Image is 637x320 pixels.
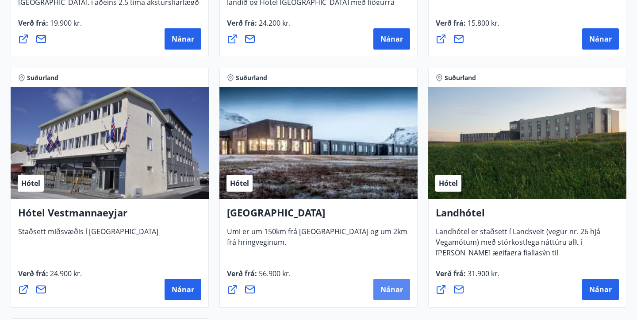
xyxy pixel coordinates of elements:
h4: Hótel Vestmannaeyjar [18,206,201,226]
span: Suðurland [27,73,58,82]
button: Nánar [165,28,201,50]
span: Suðurland [445,73,476,82]
span: Verð frá : [436,269,499,285]
span: Verð frá : [227,269,291,285]
span: 19.900 kr. [48,18,82,28]
h4: Landhótel [436,206,619,226]
span: Nánar [380,285,403,294]
h4: [GEOGRAPHIC_DATA] [227,206,410,226]
span: Nánar [589,34,612,44]
span: Hótel [21,178,40,188]
button: Nánar [582,28,619,50]
span: Nánar [589,285,612,294]
span: Hótel [230,178,249,188]
span: 24.900 kr. [48,269,82,278]
span: 24.200 kr. [257,18,291,28]
span: Staðsett miðsvæðis í [GEOGRAPHIC_DATA] [18,227,158,243]
button: Nánar [165,279,201,300]
span: Verð frá : [18,18,82,35]
span: Verð frá : [18,269,82,285]
span: Nánar [380,34,403,44]
span: Hótel [439,178,458,188]
span: 31.900 kr. [466,269,499,278]
span: Landhótel er staðsett í Landsveit (vegur nr. 26 hjá Vegamótum) með stórkostlega náttúru allt í [P... [436,227,600,286]
button: Nánar [373,279,410,300]
span: Verð frá : [436,18,499,35]
span: Suðurland [236,73,267,82]
span: 15.800 kr. [466,18,499,28]
span: Verð frá : [227,18,291,35]
span: Nánar [172,34,194,44]
button: Nánar [373,28,410,50]
span: Umi er um 150km frá [GEOGRAPHIC_DATA] og um 2km frá hringveginum. [227,227,407,254]
span: 56.900 kr. [257,269,291,278]
span: Nánar [172,285,194,294]
button: Nánar [582,279,619,300]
